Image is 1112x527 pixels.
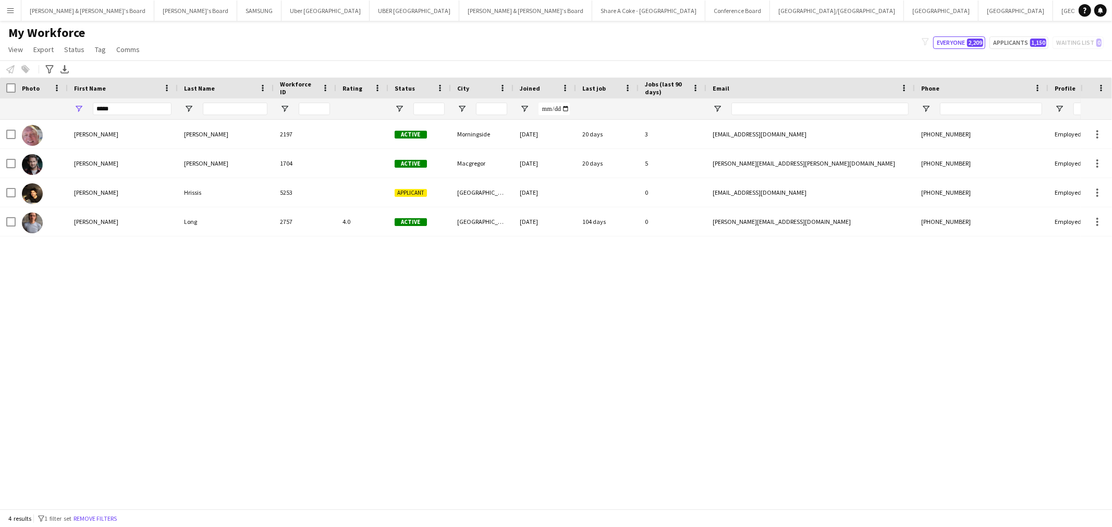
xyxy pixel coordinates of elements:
button: Open Filter Menu [520,104,529,114]
span: Photo [22,84,40,92]
span: First Name [74,84,106,92]
div: Macgregor [451,149,514,178]
div: [PERSON_NAME][EMAIL_ADDRESS][PERSON_NAME][DOMAIN_NAME] [706,149,915,178]
div: 5253 [274,178,336,207]
button: Everyone2,209 [933,36,985,49]
input: Email Filter Input [731,103,909,115]
div: 20 days [576,149,639,178]
span: Rating [343,84,362,92]
input: Last Name Filter Input [203,103,267,115]
span: 2,209 [967,39,983,47]
div: [DATE] [514,207,576,236]
span: Workforce ID [280,80,317,96]
input: Joined Filter Input [539,103,570,115]
span: Tag [95,45,106,54]
a: View [4,43,27,56]
div: Hrissis [178,178,274,207]
input: First Name Filter Input [93,103,172,115]
span: View [8,45,23,54]
button: Applicants1,150 [989,36,1048,49]
button: Open Filter Menu [1055,104,1064,114]
app-action-btn: Advanced filters [43,63,56,76]
div: 5 [639,149,706,178]
span: My Workforce [8,25,85,41]
button: Share A Coke - [GEOGRAPHIC_DATA] [592,1,705,21]
div: 0 [639,207,706,236]
app-action-btn: Export XLSX [58,63,71,76]
button: [PERSON_NAME]'s Board [154,1,237,21]
div: 20 days [576,120,639,148]
input: Phone Filter Input [940,103,1042,115]
span: Status [395,84,415,92]
button: [PERSON_NAME] & [PERSON_NAME]'s Board [21,1,154,21]
button: [GEOGRAPHIC_DATA]/[GEOGRAPHIC_DATA] [770,1,904,21]
div: [PERSON_NAME] [68,178,178,207]
div: [PERSON_NAME] [68,120,178,148]
div: Long [178,207,274,236]
button: Open Filter Menu [184,104,193,114]
button: Open Filter Menu [74,104,83,114]
input: Workforce ID Filter Input [299,103,330,115]
div: [PERSON_NAME][EMAIL_ADDRESS][DOMAIN_NAME] [706,207,915,236]
button: Open Filter Menu [280,104,289,114]
button: SAMSUNG [237,1,282,21]
span: Profile [1055,84,1076,92]
div: 2197 [274,120,336,148]
div: [EMAIL_ADDRESS][DOMAIN_NAME] [706,120,915,148]
div: [DATE] [514,120,576,148]
button: Open Filter Menu [457,104,467,114]
div: [PERSON_NAME] [68,149,178,178]
input: Profile Filter Input [1073,103,1109,115]
span: Export [33,45,54,54]
span: Active [395,160,427,168]
button: [GEOGRAPHIC_DATA] [904,1,979,21]
img: Steven Cragg [22,154,43,175]
span: Phone [921,84,939,92]
button: [GEOGRAPHIC_DATA] [979,1,1053,21]
button: Open Filter Menu [921,104,931,114]
div: [GEOGRAPHIC_DATA] [451,207,514,236]
button: Open Filter Menu [713,104,722,114]
span: Last job [582,84,606,92]
span: 1 filter set [44,515,71,522]
div: [DATE] [514,149,576,178]
div: [PERSON_NAME] [178,120,274,148]
div: 2757 [274,207,336,236]
button: Open Filter Menu [395,104,404,114]
div: [PHONE_NUMBER] [915,149,1048,178]
div: [PERSON_NAME] [68,207,178,236]
div: [PHONE_NUMBER] [915,120,1048,148]
div: [PERSON_NAME] [178,149,274,178]
span: Joined [520,84,540,92]
a: Comms [112,43,144,56]
button: Remove filters [71,513,119,524]
img: Steve Tucker [22,125,43,146]
div: 3 [639,120,706,148]
span: 1,150 [1030,39,1046,47]
div: 4.0 [336,207,388,236]
div: 1704 [274,149,336,178]
input: Status Filter Input [413,103,445,115]
a: Export [29,43,58,56]
div: 0 [639,178,706,207]
img: Steven Hrissis [22,183,43,204]
a: Status [60,43,89,56]
span: Active [395,218,427,226]
span: Status [64,45,84,54]
a: Tag [91,43,110,56]
button: Uber [GEOGRAPHIC_DATA] [282,1,370,21]
span: Last Name [184,84,215,92]
button: Conference Board [705,1,770,21]
button: [PERSON_NAME] & [PERSON_NAME]'s Board [459,1,592,21]
span: City [457,84,469,92]
div: [PHONE_NUMBER] [915,178,1048,207]
div: [DATE] [514,178,576,207]
span: Active [395,131,427,139]
div: [GEOGRAPHIC_DATA] [451,178,514,207]
span: Comms [116,45,140,54]
div: [EMAIL_ADDRESS][DOMAIN_NAME] [706,178,915,207]
input: City Filter Input [476,103,507,115]
span: Jobs (last 90 days) [645,80,688,96]
img: Steven Long [22,212,43,233]
div: 104 days [576,207,639,236]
